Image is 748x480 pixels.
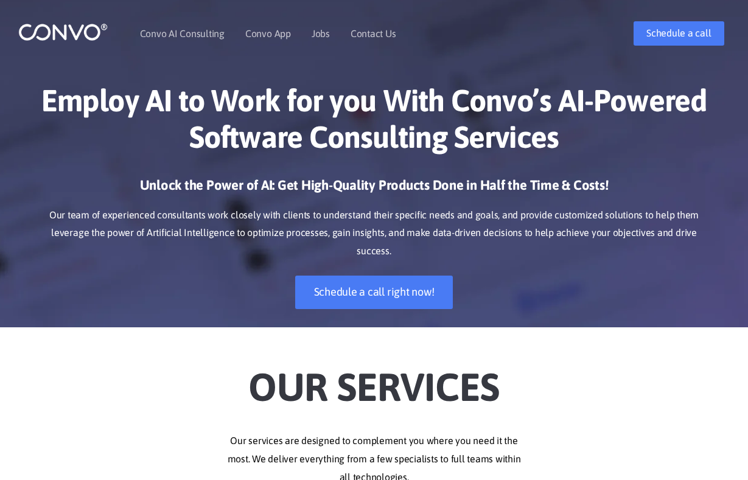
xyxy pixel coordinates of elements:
[37,82,712,164] h1: Employ AI to Work for you With Convo’s AI-Powered Software Consulting Services
[18,23,108,41] img: logo_1.png
[312,29,330,38] a: Jobs
[37,206,712,261] p: Our team of experienced consultants work closely with clients to understand their specific needs ...
[351,29,396,38] a: Contact Us
[140,29,225,38] a: Convo AI Consulting
[37,346,712,414] h2: Our Services
[245,29,291,38] a: Convo App
[295,276,453,309] a: Schedule a call right now!
[634,21,724,46] a: Schedule a call
[37,176,712,203] h3: Unlock the Power of AI: Get High-Quality Products Done in Half the Time & Costs!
